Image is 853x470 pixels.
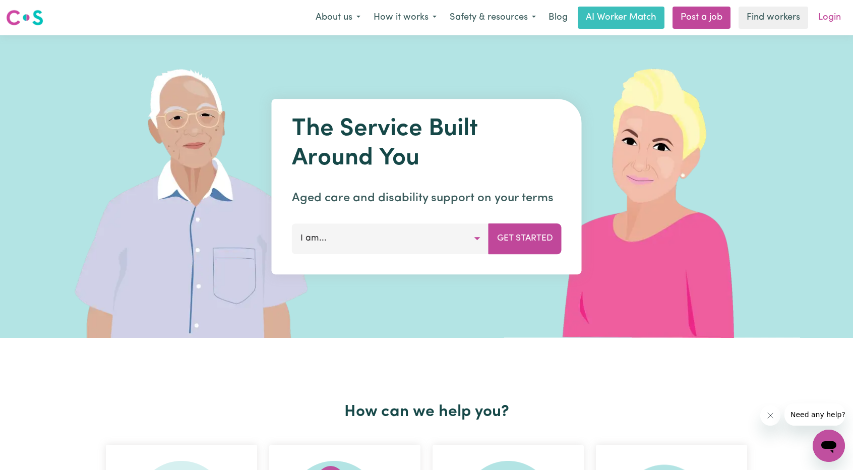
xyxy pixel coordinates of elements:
a: Careseekers logo [6,6,43,29]
a: Blog [542,7,574,29]
iframe: Message from company [784,403,845,426]
button: About us [309,7,367,28]
button: Safety & resources [443,7,542,28]
a: Login [812,7,847,29]
h1: The Service Built Around You [292,115,562,173]
button: How it works [367,7,443,28]
button: I am... [292,223,489,254]
a: Find workers [739,7,808,29]
button: Get Started [489,223,562,254]
p: Aged care and disability support on your terms [292,189,562,207]
span: Need any help? [6,7,61,15]
iframe: Close message [760,405,780,426]
h2: How can we help you? [100,402,753,422]
iframe: Button to launch messaging window [813,430,845,462]
a: Post a job [673,7,730,29]
img: Careseekers logo [6,9,43,27]
a: AI Worker Match [578,7,664,29]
